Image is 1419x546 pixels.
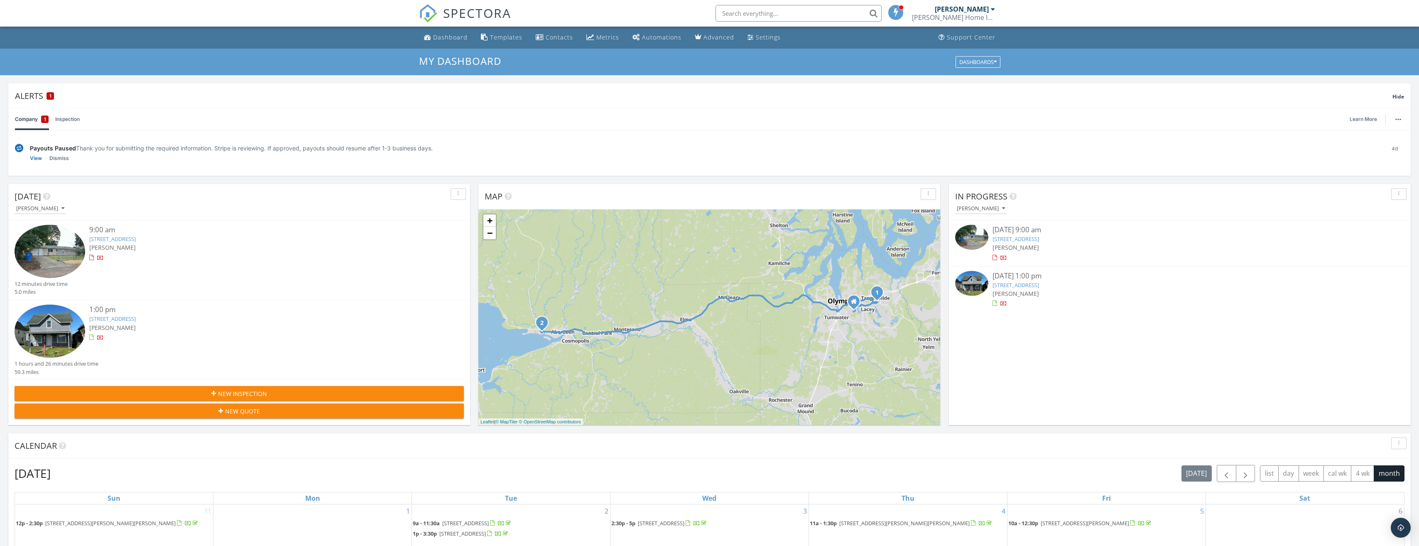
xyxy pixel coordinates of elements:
button: New Quote [15,403,464,418]
a: 11a - 1:30p [STREET_ADDRESS][PERSON_NAME][PERSON_NAME] [810,519,993,527]
span: [STREET_ADDRESS] [442,519,489,527]
div: | [478,418,583,425]
span: 11a - 1:30p [810,519,837,527]
a: 11a - 1:30p [STREET_ADDRESS][PERSON_NAME][PERSON_NAME] [810,519,1006,529]
span: Map [485,191,502,202]
span: Calendar [15,440,57,451]
a: [STREET_ADDRESS] [993,235,1039,243]
a: Go to September 4, 2025 [1000,504,1007,518]
a: Company [15,108,49,130]
div: Dashboard [433,33,468,41]
div: Support Center [947,33,995,41]
a: © MapTiler [495,419,518,424]
div: 1:00 pm [89,305,426,315]
span: [PERSON_NAME] [89,324,136,332]
span: [STREET_ADDRESS] [439,530,486,537]
div: Thank you for submitting the required information. Stripe is reviewing. If approved, payouts shou... [30,144,1379,152]
div: [PERSON_NAME] [957,206,1005,212]
a: Advanced [691,30,738,45]
div: Alerts [15,90,1392,101]
a: [STREET_ADDRESS] [89,315,136,322]
button: Dashboards [956,56,1000,68]
a: Zoom out [483,227,496,239]
a: Contacts [532,30,576,45]
span: In Progress [955,191,1007,202]
div: 816 Oakcrest St SE, Olympia, WA 98503 [877,292,882,297]
a: 12p - 2:30p [STREET_ADDRESS][PERSON_NAME][PERSON_NAME] [16,519,199,527]
span: My Dashboard [419,54,501,68]
button: Next month [1236,465,1255,482]
div: 59.3 miles [15,368,98,376]
div: 12 minutes drive time [15,280,68,288]
div: [PERSON_NAME] [935,5,989,13]
div: 514 9th St, Hoquiam, WA 98550 [542,322,547,327]
i: 2 [540,320,544,326]
button: Previous month [1217,465,1236,482]
a: Go to August 31, 2025 [202,504,213,518]
span: 2:30p - 5p [611,519,635,527]
span: [STREET_ADDRESS][PERSON_NAME][PERSON_NAME] [839,519,970,527]
img: 9554072%2Fcover_photos%2FZhanezxazTfRCXXi9KCB%2Fsmall.jpg [15,225,85,278]
div: Settings [756,33,781,41]
a: 2:30p - 5p [STREET_ADDRESS] [611,519,708,527]
span: Hide [1392,93,1404,100]
div: Metrics [596,33,619,41]
div: 9:00 am [89,225,426,235]
div: Open Intercom Messenger [1391,518,1411,538]
a: Go to September 1, 2025 [404,504,412,518]
a: 9a - 11:30a [STREET_ADDRESS] [413,519,609,529]
span: Payouts Paused [30,145,76,152]
button: cal wk [1323,465,1352,482]
span: 1 [49,93,51,99]
a: Settings [744,30,784,45]
a: SPECTORA [419,11,511,29]
img: The Best Home Inspection Software - Spectora [419,4,437,22]
img: 9554072%2Fcover_photos%2FZhanezxazTfRCXXi9KCB%2Fsmall.jpg [955,225,988,250]
span: [STREET_ADDRESS][PERSON_NAME] [1041,519,1129,527]
input: Search everything... [716,5,882,22]
div: Templates [490,33,522,41]
div: [DATE] 9:00 am [993,225,1367,235]
span: SPECTORA [443,4,511,22]
a: 10a - 12:30p [STREET_ADDRESS][PERSON_NAME] [1008,519,1205,529]
a: 9:00 am [STREET_ADDRESS] [PERSON_NAME] 12 minutes drive time 5.0 miles [15,225,464,296]
a: Inspection [55,108,80,130]
a: Go to September 6, 2025 [1397,504,1404,518]
span: [DATE] [15,191,41,202]
a: Learn More [1350,115,1382,123]
a: 1:00 pm [STREET_ADDRESS] [PERSON_NAME] 1 hours and 26 minutes drive time 59.3 miles [15,305,464,376]
a: [STREET_ADDRESS] [89,235,136,243]
span: [PERSON_NAME] [993,243,1039,251]
img: ellipsis-632cfdd7c38ec3a7d453.svg [1395,118,1401,120]
div: Contacts [546,33,573,41]
h2: [DATE] [15,465,51,482]
a: [DATE] 9:00 am [STREET_ADDRESS] [PERSON_NAME] [955,225,1404,262]
div: Automations [642,33,681,41]
a: Tuesday [503,492,519,504]
button: 4 wk [1351,465,1374,482]
span: 12p - 2:30p [16,519,43,527]
span: New Inspection [218,389,267,398]
a: Go to September 5, 2025 [1198,504,1206,518]
div: 4d [1385,144,1404,162]
button: month [1374,465,1404,482]
span: [STREET_ADDRESS] [638,519,684,527]
button: [DATE] [1181,465,1212,482]
a: Leaflet [480,419,494,424]
a: 2:30p - 5p [STREET_ADDRESS] [611,519,808,529]
a: Zoom in [483,214,496,227]
a: 10a - 12:30p [STREET_ADDRESS][PERSON_NAME] [1008,519,1153,527]
a: Automations (Basic) [629,30,685,45]
a: 12p - 2:30p [STREET_ADDRESS][PERSON_NAME][PERSON_NAME] [16,519,212,529]
a: Metrics [583,30,622,45]
div: Bowman Home Inspections [912,13,995,22]
span: 1p - 3:30p [413,530,437,537]
span: 10a - 12:30p [1008,519,1038,527]
a: Dashboard [421,30,471,45]
a: 1p - 3:30p [STREET_ADDRESS] [413,530,510,537]
a: Saturday [1298,492,1312,504]
a: Wednesday [701,492,718,504]
span: New Quote [225,407,260,416]
div: Advanced [703,33,734,41]
button: list [1260,465,1279,482]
